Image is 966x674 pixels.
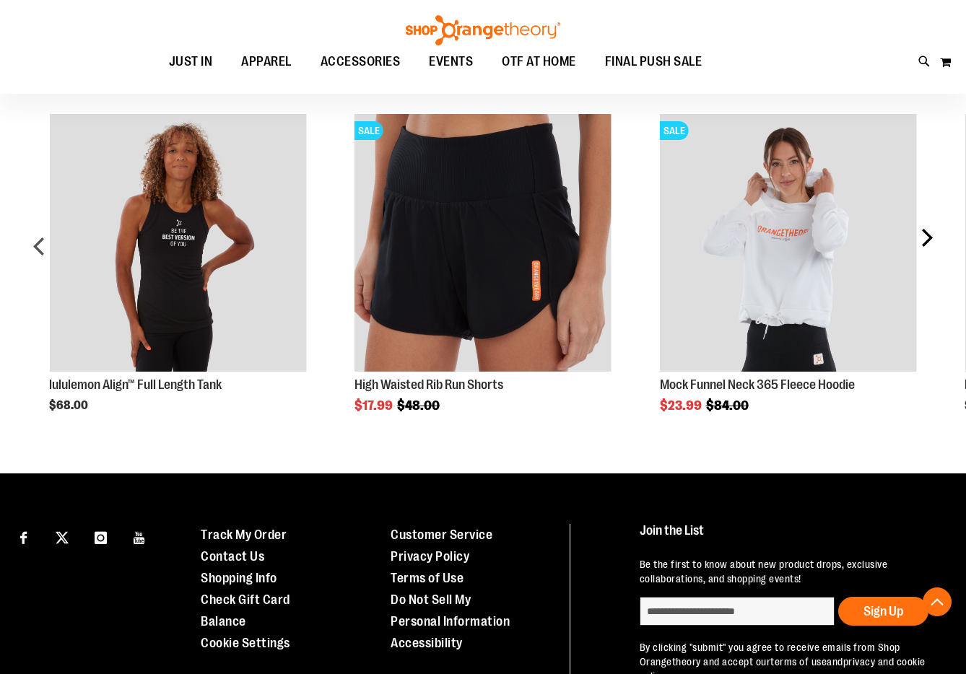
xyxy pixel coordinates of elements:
[660,114,917,373] a: Product Page Link
[391,592,510,629] a: Do Not Sell My Personal Information
[50,524,75,549] a: Visit our X page
[11,524,36,549] a: Visit our Facebook page
[49,114,306,373] a: Product Page Link
[49,377,222,392] a: lululemon Align™ Full Length Tank
[923,587,952,616] button: Back To Top
[56,531,69,544] img: Twitter
[155,45,227,79] a: JUST IN
[660,121,689,140] span: SALE
[201,528,287,542] a: Track My Order
[49,399,90,412] span: $68.00
[169,45,213,78] span: JUST IN
[201,571,277,585] a: Shopping Info
[321,45,401,78] span: ACCESSORIES
[640,524,940,551] h4: Join the List
[127,524,152,549] a: Visit our Youtube page
[391,636,463,650] a: Accessibility
[660,114,917,371] img: Product image for Mock Funnel Neck 365 Fleece Hoodie
[912,92,941,411] div: next
[502,45,576,78] span: OTF AT HOME
[397,398,442,413] span: $48.00
[391,549,469,564] a: Privacy Policy
[640,557,940,586] p: Be the first to know about new product drops, exclusive collaborations, and shopping events!
[414,45,487,79] a: EVENTS
[354,114,612,373] a: Product Page Link
[306,45,415,79] a: ACCESSORIES
[201,636,290,650] a: Cookie Settings
[487,45,591,79] a: OTF AT HOME
[706,398,751,413] span: $84.00
[429,45,473,78] span: EVENTS
[25,92,54,411] div: prev
[863,604,903,618] span: Sign Up
[640,597,835,626] input: enter email
[660,377,855,392] a: Mock Funnel Neck 365 Fleece Hoodie
[838,597,928,626] button: Sign Up
[404,15,562,45] img: Shop Orangetheory
[660,398,704,413] span: $23.99
[605,45,702,78] span: FINAL PUSH SALE
[391,571,464,585] a: Terms of Use
[88,524,113,549] a: Visit our Instagram page
[227,45,306,79] a: APPAREL
[49,114,306,371] img: Product image for lululemon Align™ Full Length Tank
[391,528,492,542] a: Customer Service
[201,549,264,564] a: Contact Us
[770,656,827,668] a: terms of use
[354,398,395,413] span: $17.99
[591,45,717,79] a: FINAL PUSH SALE
[354,121,383,140] span: SALE
[354,114,612,371] img: High Waisted Rib Run Shorts
[354,377,503,392] a: High Waisted Rib Run Shorts
[201,592,290,629] a: Check Gift Card Balance
[241,45,292,78] span: APPAREL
